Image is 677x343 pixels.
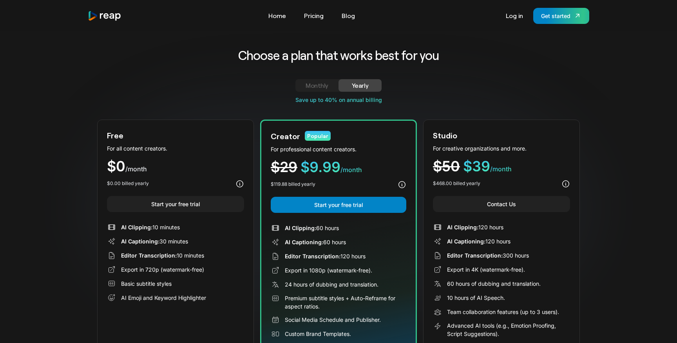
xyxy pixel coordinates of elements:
div: For all content creators. [107,144,244,152]
span: $29 [271,158,297,176]
span: /month [490,165,512,173]
span: AI Clipping: [285,225,316,231]
a: Start your free trial [107,196,244,212]
div: Basic subtitle styles [121,279,172,288]
span: /month [125,165,147,173]
span: AI Clipping: [447,224,478,230]
h2: Choose a plan that works best for you [177,47,500,64]
span: AI Captioning: [121,238,159,245]
div: 10 hours of AI Speech. [447,294,505,302]
div: Premium subtitle styles + Auto-Reframe for aspect ratios. [285,294,406,310]
a: Get started [533,8,589,24]
div: $0.00 billed yearly [107,180,149,187]
div: 30 minutes [121,237,188,245]
div: Team collaboration features (up to 3 users). [447,308,559,316]
div: Export in 1080p (watermark-free). [285,266,372,274]
div: Creator [271,130,300,142]
div: Popular [305,131,331,141]
a: Blog [338,9,359,22]
span: AI Captioning: [285,239,323,245]
span: Editor Transcription: [121,252,177,259]
div: Social Media Schedule and Publisher. [285,316,381,324]
div: $119.88 billed yearly [271,181,315,188]
div: Free [107,129,123,141]
div: $468.00 billed yearly [433,180,480,187]
div: For creative organizations and more. [433,144,570,152]
div: Yearly [348,81,372,90]
div: Custom Brand Templates. [285,330,351,338]
span: AI Clipping: [121,224,152,230]
img: reap logo [88,11,121,21]
div: 120 hours [285,252,366,260]
div: 120 hours [447,223,503,231]
span: Editor Transcription: [447,252,503,259]
div: 10 minutes [121,223,180,231]
div: Monthly [305,81,329,90]
a: Start your free trial [271,197,406,213]
a: Pricing [300,9,328,22]
div: Export in 720p (watermark-free) [121,265,204,274]
div: AI Emoji and Keyword Highlighter [121,294,206,302]
div: 10 minutes [121,251,204,260]
a: Home [264,9,290,22]
span: /month [340,166,362,174]
div: $0 [107,159,244,174]
div: 300 hours [447,251,529,260]
a: Contact Us [433,196,570,212]
div: 60 hours [285,224,339,232]
div: 60 hours [285,238,346,246]
div: 120 hours [447,237,510,245]
span: $39 [463,158,490,175]
div: 60 hours of dubbing and translation. [447,279,541,288]
div: For professional content creators. [271,145,406,153]
div: 24 hours of dubbing and translation. [285,280,378,289]
span: $50 [433,158,460,175]
a: Log in [502,9,527,22]
span: AI Captioning: [447,238,485,245]
div: Export in 4K (watermark-free). [447,265,525,274]
span: $9.99 [300,158,340,176]
div: Save up to 40% on annual billing [97,96,580,104]
div: Studio [433,129,457,141]
div: Advanced AI tools (e.g., Emotion Proofing, Script Suggestions). [447,321,570,338]
div: Get started [541,12,570,20]
span: Editor Transcription: [285,253,340,260]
